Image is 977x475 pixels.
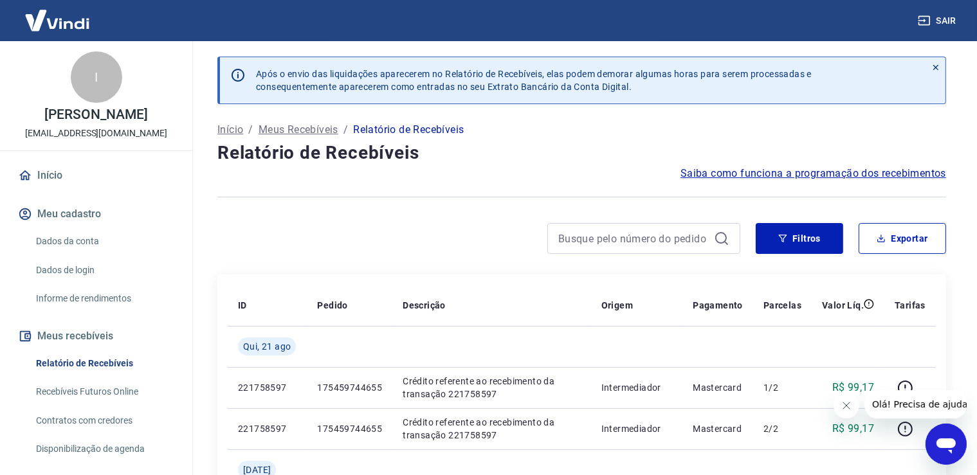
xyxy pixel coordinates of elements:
[31,379,177,405] a: Recebíveis Futuros Online
[317,381,382,394] p: 175459744655
[756,223,843,254] button: Filtros
[915,9,962,33] button: Sair
[859,223,946,254] button: Exportar
[31,285,177,312] a: Informe de rendimentos
[403,416,581,442] p: Crédito referente ao recebimento da transação 221758597
[403,299,446,312] p: Descrição
[31,257,177,283] a: Dados de login
[317,299,347,312] p: Pedido
[834,393,859,418] iframe: Fechar mensagem
[31,436,177,462] a: Disponibilização de agenda
[353,122,464,138] p: Relatório de Recebíveis
[926,424,967,465] iframe: Botão para abrir a janela de mensagens
[343,122,348,138] p: /
[822,299,864,312] p: Valor Líq.
[832,421,874,436] p: R$ 99,17
[403,375,581,400] p: Crédito referente ao recebimento da transação 221758597
[763,422,801,435] p: 2/2
[15,1,99,40] img: Vindi
[864,390,967,418] iframe: Mensagem da empresa
[763,299,801,312] p: Parcelas
[31,228,177,255] a: Dados da conta
[217,122,243,138] a: Início
[601,422,673,435] p: Intermediador
[44,108,147,121] p: [PERSON_NAME]
[15,200,177,228] button: Meu cadastro
[217,140,946,166] h4: Relatório de Recebíveis
[31,408,177,434] a: Contratos com credores
[238,381,297,394] p: 221758597
[25,127,167,140] p: [EMAIL_ADDRESS][DOMAIN_NAME]
[15,161,177,190] a: Início
[31,350,177,377] a: Relatório de Recebíveis
[895,299,926,312] p: Tarifas
[238,299,247,312] p: ID
[15,322,177,350] button: Meus recebíveis
[832,380,874,395] p: R$ 99,17
[601,381,673,394] p: Intermediador
[71,51,122,103] div: I
[256,67,812,93] p: Após o envio das liquidações aparecerem no Relatório de Recebíveis, elas podem demorar algumas ho...
[680,166,946,181] a: Saiba como funciona a programação dos recebimentos
[693,299,743,312] p: Pagamento
[248,122,253,138] p: /
[8,9,108,19] span: Olá! Precisa de ajuda?
[601,299,633,312] p: Origem
[238,422,297,435] p: 221758597
[693,422,743,435] p: Mastercard
[558,229,709,248] input: Busque pelo número do pedido
[259,122,338,138] a: Meus Recebíveis
[243,340,291,353] span: Qui, 21 ago
[693,381,743,394] p: Mastercard
[763,381,801,394] p: 1/2
[317,422,382,435] p: 175459744655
